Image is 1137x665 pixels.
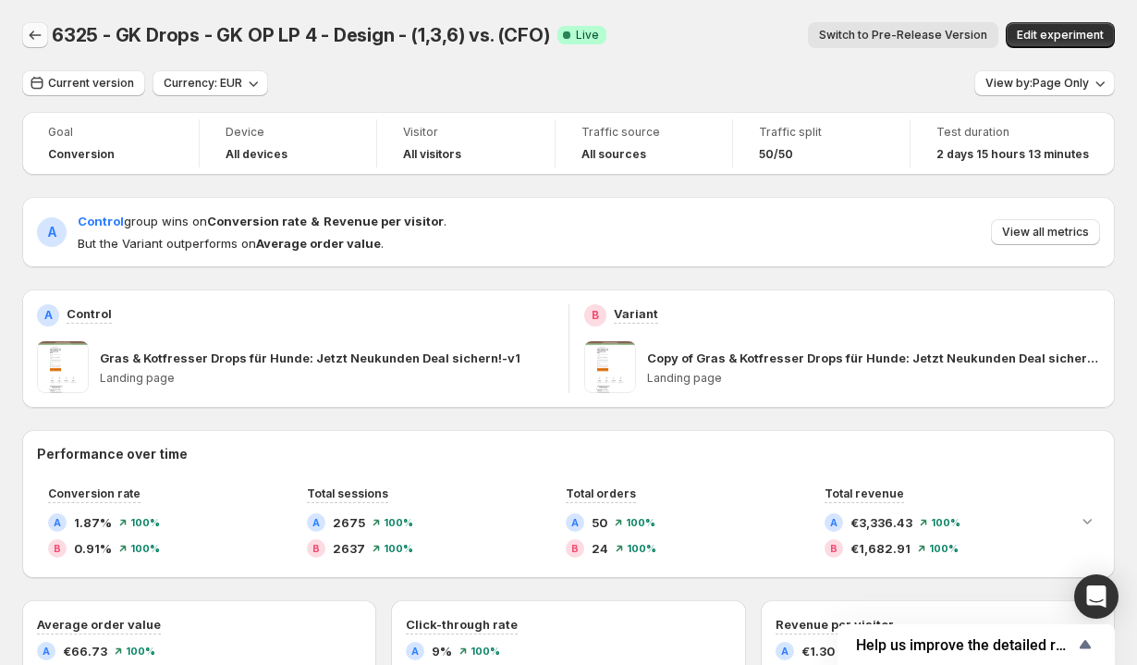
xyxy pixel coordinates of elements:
span: Conversion rate [48,486,141,500]
p: Gras & Kotfresser Drops für Hunde: Jetzt Neukunden Deal sichern!-v1 [100,349,520,367]
span: 2 days 15 hours 13 minutes [936,147,1089,162]
span: Device [226,125,350,140]
span: Current version [48,76,134,91]
span: Visitor [403,125,528,140]
span: Edit experiment [1017,28,1104,43]
span: Goal [48,125,173,140]
span: 100 % [471,646,500,657]
button: Show survey - Help us improve the detailed report for A/B campaigns [856,634,1096,656]
span: 24 [592,539,608,558]
a: Traffic split50/50 [759,123,884,164]
h2: A [781,646,789,657]
span: Conversion [48,147,115,162]
p: Control [67,304,112,323]
span: But the Variant outperforms on . [78,234,446,252]
a: GoalConversion [48,123,173,164]
h2: B [54,543,61,554]
h2: A [411,646,419,657]
button: Back [22,22,48,48]
span: Traffic split [759,125,884,140]
span: 2675 [333,513,365,532]
button: View by:Page Only [974,70,1115,96]
h2: A [54,517,61,528]
h2: A [44,308,53,323]
span: 50 [592,513,607,532]
p: Landing page [647,371,1101,386]
p: Variant [614,304,658,323]
span: Total sessions [307,486,388,500]
span: €1.30 [801,642,835,660]
span: 2637 [333,539,365,558]
p: Landing page [100,371,554,386]
span: 100 % [627,543,656,554]
h3: Revenue per visitor [776,615,894,634]
span: Switch to Pre-Release Version [819,28,987,43]
h2: B [571,543,579,554]
span: 100 % [130,517,160,528]
img: Gras & Kotfresser Drops für Hunde: Jetzt Neukunden Deal sichern!-v1 [37,341,89,393]
strong: Average order value [256,236,381,251]
span: Live [576,28,599,43]
h4: All devices [226,147,287,162]
span: Control [78,214,124,228]
a: Traffic sourceAll sources [581,123,706,164]
button: Currency: EUR [153,70,268,96]
span: 100 % [130,543,160,554]
span: 6325 - GK Drops - GK OP LP 4 - Design - (1,3,6) vs. (CFO) [52,24,550,46]
a: Test duration2 days 15 hours 13 minutes [936,123,1089,164]
span: 100 % [384,543,413,554]
h2: A [48,223,56,241]
div: Open Intercom Messenger [1074,574,1119,619]
span: 0.91% [74,539,112,558]
span: €66.73 [63,642,107,660]
span: View by: Page Only [985,76,1089,91]
span: €1,682.91 [850,539,911,558]
h2: A [571,517,579,528]
button: Switch to Pre-Release Version [808,22,998,48]
span: 100 % [626,517,655,528]
a: DeviceAll devices [226,123,350,164]
img: Copy of Gras & Kotfresser Drops für Hunde: Jetzt Neukunden Deal sichern!-v1 [584,341,636,393]
p: Copy of Gras & Kotfresser Drops für Hunde: Jetzt Neukunden Deal sichern!-v1 [647,349,1101,367]
span: 100 % [931,517,960,528]
span: 1.87% [74,513,112,532]
h4: All sources [581,147,646,162]
button: View all metrics [991,219,1100,245]
span: group wins on . [78,214,446,228]
h2: Performance over time [37,445,1100,463]
h4: All visitors [403,147,461,162]
a: VisitorAll visitors [403,123,528,164]
span: Help us improve the detailed report for A/B campaigns [856,636,1074,654]
button: Current version [22,70,145,96]
span: 100 % [126,646,155,657]
h2: A [830,517,837,528]
span: 9% [432,642,452,660]
span: €3,336.43 [850,513,912,532]
span: Test duration [936,125,1089,140]
h2: B [592,308,599,323]
h2: B [312,543,320,554]
span: View all metrics [1002,225,1089,240]
span: 100 % [929,543,959,554]
h3: Click-through rate [406,615,518,634]
strong: & [311,214,320,228]
span: 50/50 [759,147,793,162]
button: Expand chart [1074,508,1100,534]
h2: A [312,517,320,528]
button: Edit experiment [1006,22,1115,48]
span: Traffic source [581,125,706,140]
span: 100 % [384,517,413,528]
strong: Revenue per visitor [324,214,444,228]
span: Total orders [566,486,636,500]
h3: Average order value [37,615,161,634]
h2: B [830,543,837,554]
span: Total revenue [825,486,904,500]
span: Currency: EUR [164,76,242,91]
h2: A [43,646,50,657]
strong: Conversion rate [207,214,307,228]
